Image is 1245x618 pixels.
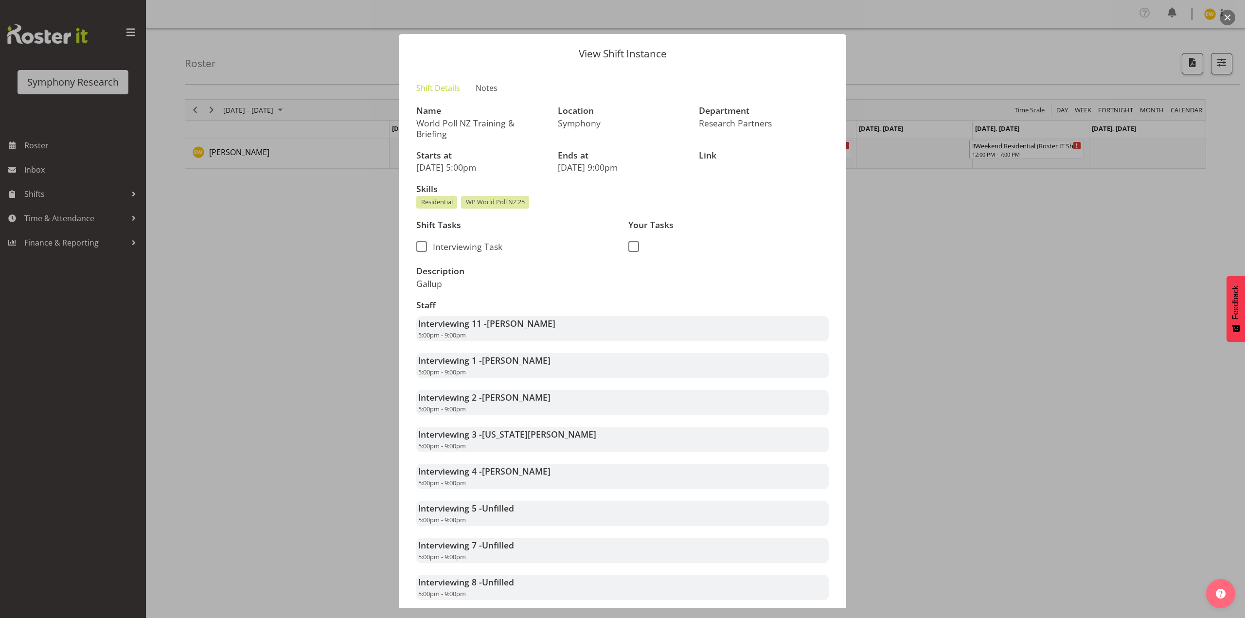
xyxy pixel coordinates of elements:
h3: Link [699,151,829,160]
h3: Name [416,106,546,116]
span: [PERSON_NAME] [482,391,551,403]
p: Gallup [416,278,617,289]
span: Unfilled [482,502,514,514]
span: [US_STATE][PERSON_NAME] [482,428,596,440]
span: 5:00pm - 9:00pm [418,331,466,339]
p: [DATE] 9:00pm [558,162,688,173]
span: 5:00pm - 9:00pm [418,589,466,598]
h3: Your Tasks [628,220,829,230]
p: [DATE] 5:00pm [416,162,546,173]
strong: Interviewing 8 - [418,576,514,588]
span: Unfilled [482,539,514,551]
p: View Shift Instance [409,49,836,59]
span: WP World Poll NZ 25 [466,197,525,207]
h3: Shift Tasks [416,220,617,230]
strong: Interviewing 11 - [418,318,555,329]
p: Symphony [558,118,688,128]
span: 5:00pm - 9:00pm [418,478,466,487]
span: [PERSON_NAME] [482,354,551,366]
strong: Interviewing 3 - [418,428,596,440]
span: Interviewing Task [427,241,502,252]
span: Residential [421,197,453,207]
span: 5:00pm - 9:00pm [418,441,466,450]
span: 5:00pm - 9:00pm [418,405,466,413]
img: help-xxl-2.png [1216,589,1226,599]
p: World Poll NZ Training & Briefing [416,118,546,139]
h3: Starts at [416,151,546,160]
span: 5:00pm - 9:00pm [418,368,466,376]
strong: Interviewing 2 - [418,391,551,403]
span: Notes [476,82,498,94]
span: [PERSON_NAME] [482,465,551,477]
span: 5:00pm - 9:00pm [418,552,466,561]
h3: Location [558,106,688,116]
h3: Description [416,266,617,276]
strong: Interviewing 5 - [418,502,514,514]
strong: Interviewing 4 - [418,465,551,477]
span: Feedback [1231,285,1240,319]
p: Research Partners [699,118,829,128]
span: 5:00pm - 9:00pm [418,515,466,524]
h3: Ends at [558,151,688,160]
h3: Staff [416,300,829,310]
strong: Interviewing 1 - [418,354,551,366]
span: Shift Details [416,82,460,94]
h3: Department [699,106,829,116]
button: Feedback - Show survey [1227,276,1245,342]
strong: Interviewing 7 - [418,539,514,551]
span: Unfilled [482,576,514,588]
span: [PERSON_NAME] [487,318,555,329]
h3: Skills [416,184,829,194]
